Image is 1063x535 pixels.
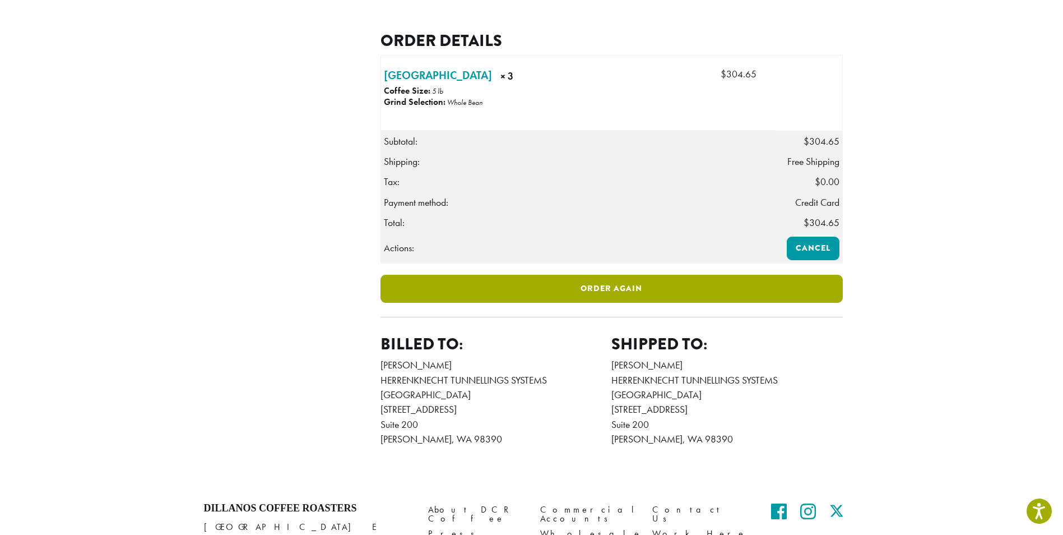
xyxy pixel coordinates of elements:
p: Whole Bean [447,98,482,107]
td: Free Shipping [776,151,842,172]
a: Cancel order 356517 [787,237,839,260]
strong: × 3 [500,69,569,86]
span: $ [804,216,809,229]
th: Total: [380,213,776,233]
bdi: 304.65 [721,68,756,80]
span: 304.65 [804,135,839,147]
th: Tax: [380,172,776,192]
th: Actions: [380,233,776,263]
td: Credit Card [776,192,842,213]
span: 0.00 [815,176,839,188]
span: $ [804,135,809,147]
a: Order again [380,275,843,303]
span: $ [815,176,820,188]
a: Contact Us [652,502,748,527]
span: 304.65 [804,216,839,229]
th: Payment method: [380,192,776,213]
a: About DCR Coffee [428,502,523,527]
h2: Order details [380,31,843,50]
h2: Shipped to: [611,334,843,354]
address: [PERSON_NAME] HERRENKNECHT TUNNELLINGS SYSTEMS [GEOGRAPHIC_DATA] [STREET_ADDRESS] Suite 200 [PERS... [380,358,612,446]
h2: Billed to: [380,334,612,354]
a: Commercial Accounts [540,502,635,527]
address: [PERSON_NAME] HERRENKNECHT TUNNELLINGS SYSTEMS [GEOGRAPHIC_DATA] [STREET_ADDRESS] Suite 200 [PERS... [611,358,843,446]
th: Shipping: [380,151,776,172]
p: 5 lb [432,86,443,96]
strong: Coffee Size: [384,85,430,96]
strong: Grind Selection: [384,96,445,108]
th: Subtotal: [380,131,776,151]
a: [GEOGRAPHIC_DATA] [384,67,492,84]
span: $ [721,68,726,80]
h4: Dillanos Coffee Roasters [204,502,411,515]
